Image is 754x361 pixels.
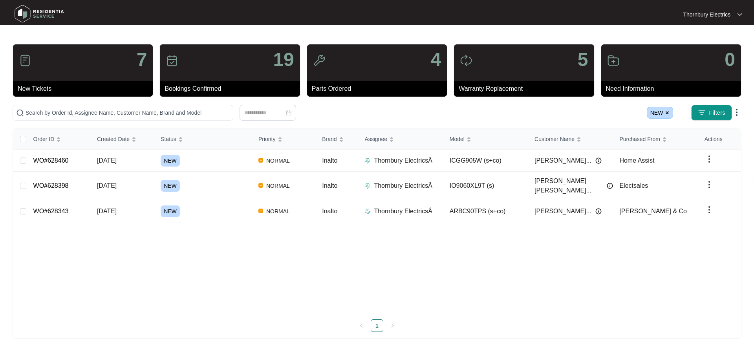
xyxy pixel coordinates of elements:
span: [DATE] [97,208,117,214]
img: Vercel Logo [258,158,263,163]
p: Warranty Replacement [459,84,594,93]
img: close icon [665,110,670,115]
a: WO#628343 [33,208,69,214]
th: Order ID [27,129,91,150]
span: Status [161,135,176,143]
span: [PERSON_NAME]... [534,156,591,165]
span: Electsales [619,182,648,189]
a: WO#628460 [33,157,69,164]
p: 5 [578,50,588,69]
img: search-icon [16,109,24,117]
p: Thornbury Electrics [683,11,730,18]
span: NORMAL [263,181,293,191]
span: NORMAL [263,156,293,165]
span: Home Assist [619,157,654,164]
th: Status [154,129,252,150]
span: Purchased From [619,135,660,143]
input: Search by Order Id, Assignee Name, Customer Name, Brand and Model [26,108,230,117]
span: Order ID [33,135,55,143]
span: left [359,323,364,328]
p: Need Information [606,84,741,93]
p: Thornbury ElectricsÂ [374,156,432,165]
span: Filters [709,109,725,117]
img: icon [460,54,472,67]
td: IO9060XL9T (s) [443,172,528,200]
span: Model [450,135,465,143]
a: WO#628398 [33,182,69,189]
img: icon [313,54,326,67]
img: Assigner Icon [364,208,371,214]
span: NORMAL [263,207,293,216]
span: [DATE] [97,157,117,164]
span: Customer Name [534,135,575,143]
img: dropdown arrow [705,154,714,164]
img: icon [607,54,620,67]
th: Priority [252,129,316,150]
p: Parts Ordered [312,84,447,93]
img: dropdown arrow [738,13,742,16]
img: dropdown arrow [705,205,714,214]
span: [PERSON_NAME] & Co [619,208,687,214]
img: residentia service logo [12,2,67,26]
img: dropdown arrow [705,180,714,189]
th: Brand [316,129,358,150]
th: Created Date [91,129,154,150]
span: Inalto [322,157,337,164]
p: 19 [273,50,294,69]
img: icon [166,54,178,67]
span: [DATE] [97,182,117,189]
th: Actions [698,129,741,150]
img: Info icon [595,158,602,164]
img: dropdown arrow [732,108,741,117]
span: [PERSON_NAME]... [534,207,591,216]
li: 1 [371,319,383,332]
p: Thornbury ElectricsÂ [374,181,432,191]
th: Model [443,129,528,150]
img: icon [19,54,31,67]
button: left [355,319,368,332]
span: Created Date [97,135,130,143]
img: Info icon [595,208,602,214]
p: Bookings Confirmed [165,84,300,93]
span: Assignee [364,135,387,143]
p: 0 [725,50,735,69]
p: 4 [430,50,441,69]
span: NEW [647,107,673,119]
span: NEW [161,180,180,192]
p: Thornbury ElectricsÂ [374,207,432,216]
img: Assigner Icon [364,158,371,164]
th: Customer Name [528,129,613,150]
img: filter icon [698,109,706,117]
img: Vercel Logo [258,209,263,213]
span: Brand [322,135,337,143]
td: ARBC90TPS (s+co) [443,200,528,222]
a: 1 [371,320,383,332]
button: filter iconFilters [691,105,732,121]
span: Inalto [322,182,337,189]
th: Purchased From [613,129,698,150]
span: Priority [258,135,276,143]
img: Info icon [607,183,613,189]
span: right [390,323,395,328]
p: New Tickets [18,84,153,93]
li: Next Page [386,319,399,332]
img: Vercel Logo [258,183,263,188]
li: Previous Page [355,319,368,332]
span: Inalto [322,208,337,214]
span: [PERSON_NAME] [PERSON_NAME]... [534,176,603,195]
th: Assignee [358,129,443,150]
p: 7 [137,50,147,69]
td: ICGG905W (s+co) [443,150,528,172]
img: Assigner Icon [364,183,371,189]
button: right [386,319,399,332]
span: NEW [161,205,180,217]
span: NEW [161,155,180,167]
